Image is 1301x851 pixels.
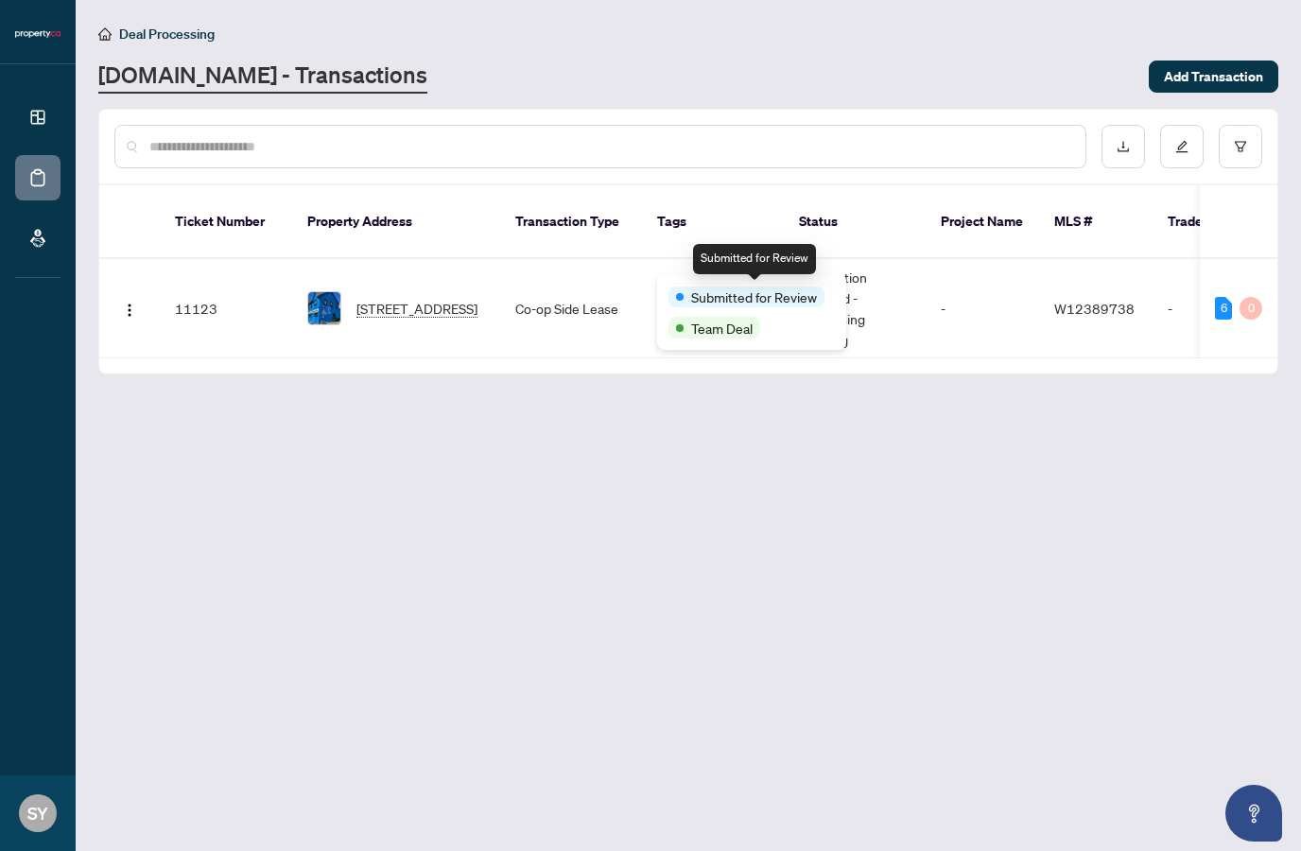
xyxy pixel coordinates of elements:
span: SY [27,800,48,826]
th: MLS # [1039,185,1153,259]
span: Add Transaction [1164,61,1263,92]
button: download [1102,125,1145,168]
span: home [98,27,112,41]
span: W12389738 [1054,300,1135,317]
span: Submitted for Review [691,287,817,307]
th: Property Address [292,185,500,259]
td: - [1153,259,1285,358]
button: Add Transaction [1149,61,1278,93]
span: filter [1234,140,1247,153]
td: Co-op Side Lease [500,259,642,358]
img: Logo [122,303,137,318]
span: edit [1175,140,1188,153]
button: edit [1160,125,1204,168]
div: Submitted for Review [693,244,816,274]
td: Information Updated - Processing Pending [784,259,926,358]
button: Logo [114,293,145,323]
span: Deal Processing [119,26,215,43]
img: logo [15,28,61,40]
a: [DOMAIN_NAME] - Transactions [98,60,427,94]
th: Trade Number [1153,185,1285,259]
th: Status [784,185,926,259]
button: Open asap [1225,785,1282,842]
td: 11123 [160,259,292,358]
span: download [1117,140,1130,153]
th: Tags [642,185,784,259]
span: Team Deal [691,318,753,339]
td: - [926,259,1039,358]
div: 6 [1215,297,1232,320]
img: thumbnail-img [308,292,340,324]
th: Ticket Number [160,185,292,259]
th: Transaction Type [500,185,642,259]
th: Project Name [926,185,1039,259]
div: 0 [1240,297,1262,320]
button: filter [1219,125,1262,168]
